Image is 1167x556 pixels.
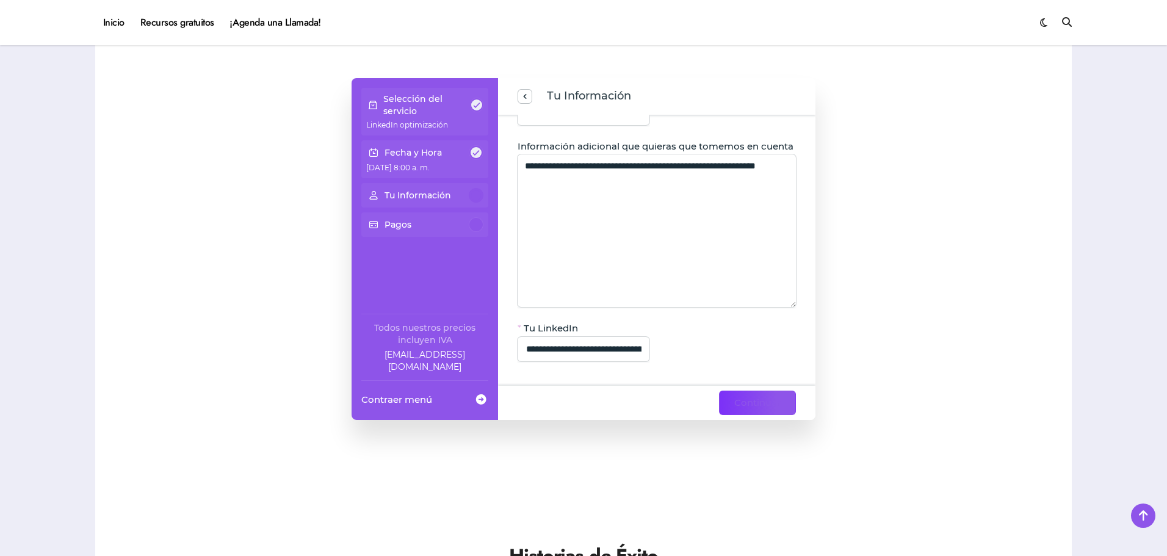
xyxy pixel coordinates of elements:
[518,140,793,153] span: Información adicional que quieras que tomemos en cuenta
[383,93,470,117] p: Selección del servicio
[524,322,578,334] span: Tu LinkedIn
[734,395,781,410] span: Continuar
[95,6,132,39] a: Inicio
[385,189,451,201] p: Tu Información
[385,146,442,159] p: Fecha y Hora
[132,6,222,39] a: Recursos gratuitos
[361,393,432,406] span: Contraer menú
[547,88,631,105] span: Tu Información
[361,348,488,373] a: Company email: ayuda@elhadadelasvacantes.com
[719,391,796,415] button: Continuar
[518,89,532,104] button: previous step
[222,6,329,39] a: ¡Agenda una Llamada!
[385,218,411,231] p: Pagos
[366,163,430,172] span: [DATE] 8:00 a. m.
[366,120,448,129] span: LinkedIn optimización
[361,322,488,346] div: Todos nuestros precios incluyen IVA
